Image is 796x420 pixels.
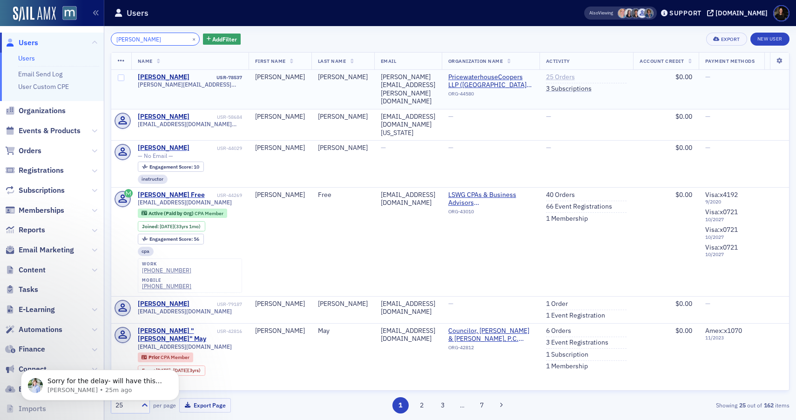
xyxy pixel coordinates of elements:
div: [PERSON_NAME] [318,113,368,121]
span: — [705,112,710,121]
a: 3 Event Registrations [546,339,608,347]
span: [EMAIL_ADDRESS][DOMAIN_NAME] [138,308,232,315]
span: — [448,143,453,152]
div: [PERSON_NAME] [318,73,368,81]
div: [PERSON_NAME] [138,300,189,308]
div: USR-78537 [191,75,242,81]
span: Subscriptions [19,185,65,196]
span: [PERSON_NAME][EMAIL_ADDRESS][PERSON_NAME][DOMAIN_NAME] [138,81,242,88]
span: $0.00 [675,299,692,308]
span: [EMAIL_ADDRESS][DOMAIN_NAME][US_STATE] [138,121,242,128]
span: E-Learning [19,305,55,315]
div: [EMAIL_ADDRESS][DOMAIN_NAME][US_STATE] [381,113,435,137]
a: Reports [5,225,45,235]
span: — [448,299,453,308]
a: Connect [5,364,47,374]
div: ORG-43010 [448,209,533,218]
span: $0.00 [675,112,692,121]
span: 10 / 2027 [705,217,758,223]
div: [PERSON_NAME] [138,113,189,121]
span: — [705,143,710,152]
span: Organization Name [448,58,503,64]
a: PricewaterhouseCoopers LLP ([GEOGRAPHIC_DATA], [GEOGRAPHIC_DATA]) [448,73,533,89]
a: 1 Membership [546,215,588,223]
span: Chris Dougherty [644,8,654,18]
div: [EMAIL_ADDRESS][DOMAIN_NAME] [381,300,435,316]
div: [PERSON_NAME] Free [138,191,205,199]
span: Viewing [589,10,613,16]
a: 25 Orders [546,73,575,81]
div: [PERSON_NAME] "[PERSON_NAME]" May [138,327,216,343]
span: Visa : x0721 [705,225,738,234]
span: Orders [19,146,41,156]
span: Amex : x1070 [705,326,742,335]
div: [PERSON_NAME] [255,73,305,81]
span: Automations [19,325,62,335]
div: Showing out of items [570,401,789,409]
button: [DOMAIN_NAME] [707,10,771,16]
a: [PERSON_NAME] [138,144,189,152]
span: Finance [19,344,45,354]
div: instructor [138,175,168,184]
a: Orders [5,146,41,156]
div: USR-58684 [191,114,242,120]
a: Email Send Log [18,70,62,78]
span: Users [19,38,38,48]
a: Subscriptions [5,185,65,196]
span: 9 / 2020 [705,199,758,205]
span: … [456,401,469,409]
a: Tasks [5,285,38,295]
div: [PERSON_NAME] [255,113,305,121]
span: CPA Member [195,210,223,217]
span: Engagement Score : [149,163,194,170]
div: Free [318,191,368,199]
span: Dee Sullivan [618,8,627,18]
span: Kelly Brown [624,8,634,18]
span: Joined : [142,224,160,230]
button: 2 [413,397,430,413]
span: 10 / 2027 [705,234,758,240]
a: 1 Order [546,300,568,308]
a: 66 Event Registrations [546,203,612,211]
div: [PERSON_NAME] [255,300,305,308]
div: [PERSON_NAME] [318,300,368,308]
span: Payment Methods [705,58,755,64]
a: Imports [5,404,46,414]
div: [PERSON_NAME] [255,327,305,335]
span: — No Email — [138,152,173,159]
a: User Custom CPE [18,82,69,91]
a: 1 Subscription [546,351,588,359]
div: [PERSON_NAME][EMAIL_ADDRESS][PERSON_NAME][DOMAIN_NAME] [381,73,435,106]
span: Visa : x4192 [705,190,738,199]
a: [PERSON_NAME] [138,73,189,81]
span: Events & Products [19,126,81,136]
a: Organizations [5,106,66,116]
span: — [546,112,551,121]
a: View Homepage [56,6,77,22]
div: mobile [142,278,191,283]
button: AddFilter [203,34,241,45]
div: Engagement Score: 56 [138,234,204,244]
a: [PHONE_NUMBER] [142,283,191,290]
a: New User [750,33,789,46]
div: (33yrs 1mo) [160,224,201,230]
a: 40 Orders [546,191,575,199]
span: $0.00 [675,73,692,81]
span: Last Name [318,58,346,64]
span: — [381,143,386,152]
h1: Users [127,7,148,19]
a: Registrations [5,165,64,176]
div: USR-44269 [206,192,242,198]
div: USR-44029 [191,145,242,151]
span: $0.00 [675,326,692,335]
span: Activity [546,58,570,64]
div: cpa [138,247,154,256]
div: [PHONE_NUMBER] [142,267,191,274]
a: Councilor, [PERSON_NAME] & [PERSON_NAME], P.C. ([GEOGRAPHIC_DATA], [GEOGRAPHIC_DATA]) [448,327,533,343]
